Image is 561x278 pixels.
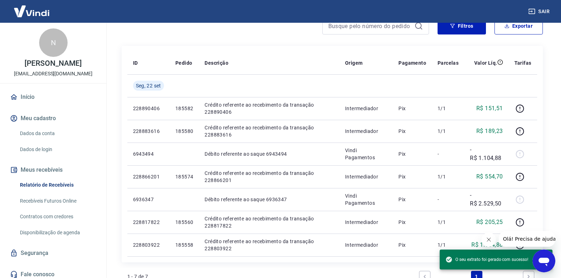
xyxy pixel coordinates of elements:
[345,192,387,207] p: Vindi Pagamentos
[205,101,334,116] p: Crédito referente ao recebimento da transação 228890406
[438,17,486,34] button: Filtros
[205,238,334,252] p: Crédito referente ao recebimento da transação 228803922
[133,241,164,248] p: 228803922
[345,147,387,161] p: Vindi Pagamentos
[476,127,503,135] p: R$ 189,23
[9,0,55,22] img: Vindi
[205,170,334,184] p: Crédito referente ao recebimento da transação 228866201
[398,150,426,157] p: Pix
[514,59,531,66] p: Tarifas
[398,128,426,135] p: Pix
[438,196,459,203] p: -
[9,111,98,126] button: Meu cadastro
[398,219,426,226] p: Pix
[474,59,497,66] p: Valor Líq.
[398,196,426,203] p: Pix
[533,250,555,272] iframe: Botão para abrir a janela de mensagens
[345,128,387,135] p: Intermediador
[175,59,192,66] p: Pedido
[175,241,193,248] p: 185558
[25,60,81,67] p: [PERSON_NAME]
[205,124,334,138] p: Crédito referente ao recebimento da transação 228883616
[17,209,98,224] a: Contratos com credores
[133,219,164,226] p: 228817822
[494,17,543,34] button: Exportar
[17,194,98,208] a: Recebíveis Futuros Online
[438,219,459,226] p: 1/1
[476,172,503,181] p: R$ 554,70
[438,150,459,157] p: -
[133,173,164,180] p: 228866201
[133,59,138,66] p: ID
[133,150,164,157] p: 6943494
[345,241,387,248] p: Intermediador
[476,218,503,226] p: R$ 205,25
[9,162,98,178] button: Meus recebíveis
[476,104,503,113] p: R$ 151,51
[398,241,426,248] p: Pix
[9,245,98,261] a: Segurança
[175,219,193,226] p: 185560
[39,28,68,57] div: N
[4,5,60,11] span: Olá! Precisa de ajuda?
[438,173,459,180] p: 1/1
[470,191,503,208] p: -R$ 2.529,50
[499,231,555,247] iframe: Mensagem da empresa
[9,89,98,105] a: Início
[17,225,98,240] a: Disponibilização de agenda
[438,105,459,112] p: 1/1
[17,142,98,157] a: Dados de login
[398,173,426,180] p: Pix
[345,105,387,112] p: Intermediador
[205,150,334,157] p: Débito referente ao saque 6943494
[205,59,228,66] p: Descrição
[205,196,334,203] p: Débito referente ao saque 6936347
[175,173,193,180] p: 185574
[133,128,164,135] p: 228883616
[345,59,362,66] p: Origem
[471,241,503,249] p: R$ 1.104,88
[136,82,161,89] span: Seg, 22 set
[527,5,552,18] button: Sair
[438,59,459,66] p: Parcelas
[470,145,503,162] p: -R$ 1.104,88
[438,241,459,248] p: 1/1
[133,196,164,203] p: 6936347
[438,128,459,135] p: 1/1
[482,232,496,247] iframe: Fechar mensagem
[133,105,164,112] p: 228890406
[398,59,426,66] p: Pagamento
[175,105,193,112] p: 185582
[17,178,98,192] a: Relatório de Recebíveis
[345,173,387,180] p: Intermediador
[205,215,334,229] p: Crédito referente ao recebimento da transação 228817822
[17,126,98,141] a: Dados da conta
[445,256,528,263] span: O seu extrato foi gerado com sucesso!
[328,21,412,31] input: Busque pelo número do pedido
[345,219,387,226] p: Intermediador
[175,128,193,135] p: 185580
[14,70,92,77] p: [EMAIL_ADDRESS][DOMAIN_NAME]
[398,105,426,112] p: Pix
